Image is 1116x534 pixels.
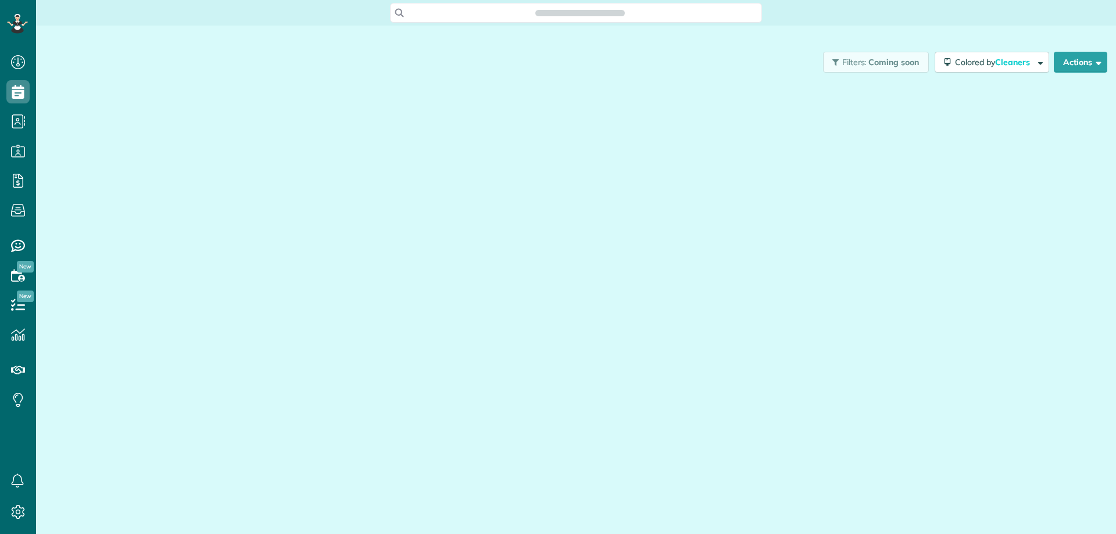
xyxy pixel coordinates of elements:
span: New [17,291,34,302]
button: Colored byCleaners [935,52,1049,73]
span: Coming soon [868,57,920,67]
span: New [17,261,34,273]
button: Actions [1054,52,1107,73]
span: Colored by [955,57,1034,67]
span: Cleaners [995,57,1032,67]
span: Filters: [842,57,867,67]
span: Search ZenMaid… [547,7,613,19]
